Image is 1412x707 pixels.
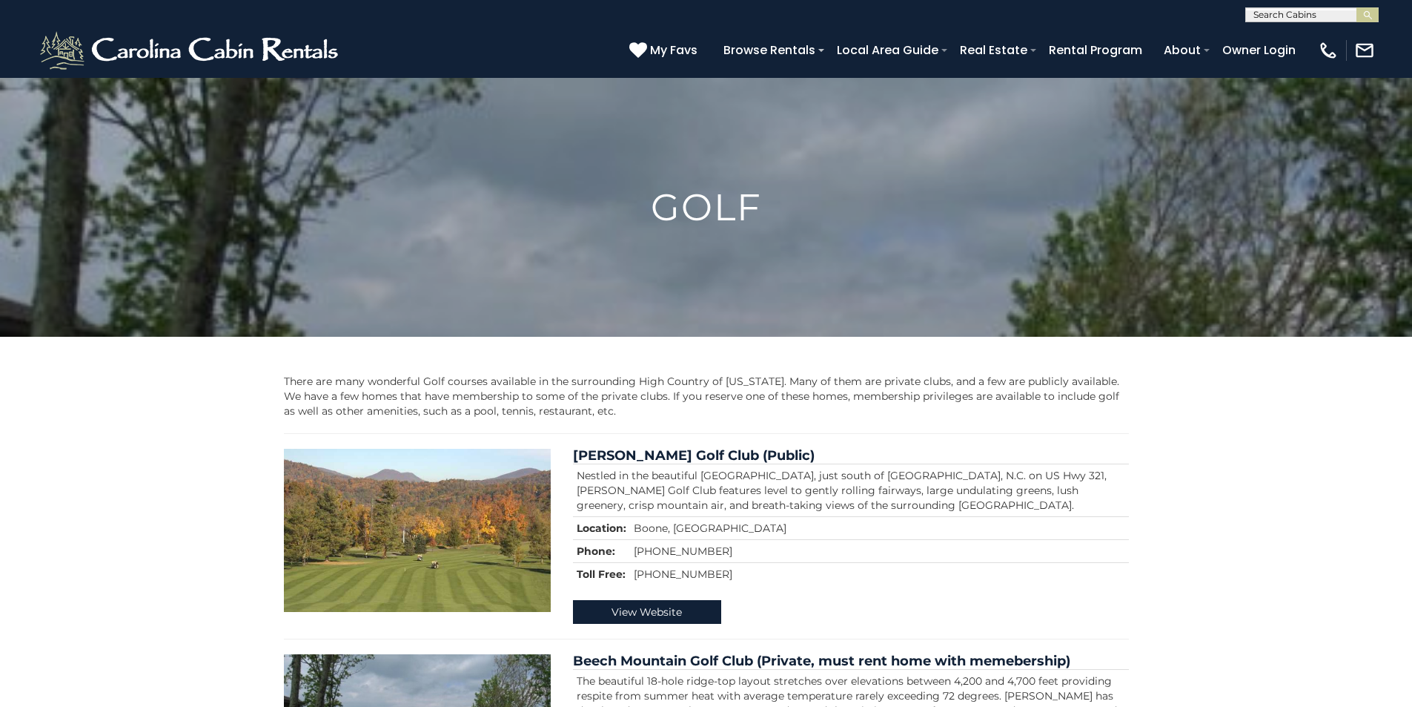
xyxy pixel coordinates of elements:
a: Beech Mountain Golf Club (Private, must rent home with memebership) [573,653,1070,669]
td: [PHONE_NUMBER] [630,562,1129,585]
td: [PHONE_NUMBER] [630,539,1129,562]
a: Real Estate [952,37,1035,63]
img: phone-regular-white.png [1318,40,1339,61]
a: Rental Program [1041,37,1150,63]
strong: Toll Free: [577,568,626,581]
a: About [1156,37,1208,63]
img: Boone Golf Club (Public) [284,449,551,612]
a: View Website [573,600,721,624]
a: My Favs [629,41,701,60]
a: [PERSON_NAME] Golf Club (Public) [573,447,815,464]
img: White-1-2.png [37,28,345,73]
a: Owner Login [1215,37,1303,63]
strong: Location: [577,522,626,535]
a: Local Area Guide [829,37,946,63]
img: mail-regular-white.png [1354,40,1375,61]
p: There are many wonderful Golf courses available in the surrounding High Country of [US_STATE]. Ma... [284,374,1129,418]
td: Boone, [GEOGRAPHIC_DATA] [630,516,1129,539]
a: Browse Rentals [716,37,823,63]
span: My Favs [650,41,697,59]
td: Nestled in the beautiful [GEOGRAPHIC_DATA], just south of [GEOGRAPHIC_DATA], N.C. on US Hwy 321, ... [573,464,1129,516]
strong: Phone: [577,545,615,558]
